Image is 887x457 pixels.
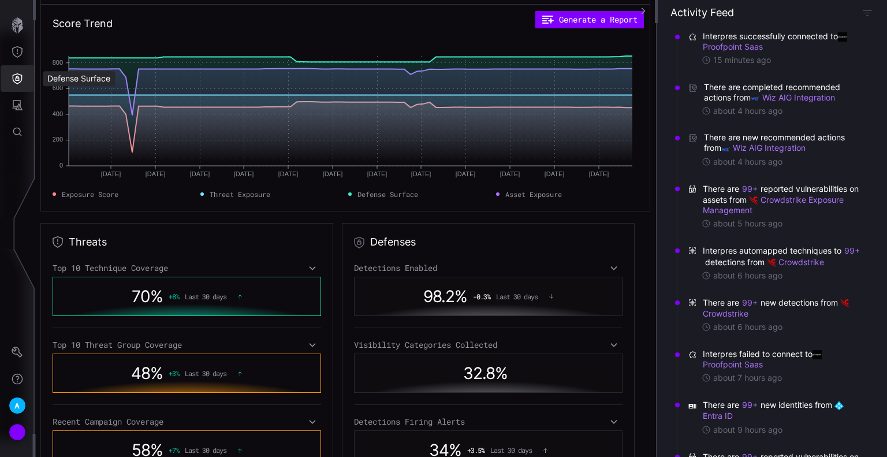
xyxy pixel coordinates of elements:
[53,340,321,350] div: Top 10 Threat Group Coverage
[463,363,508,383] span: 32.8 %
[278,170,299,177] text: [DATE]
[1,392,34,419] button: A
[169,292,179,300] span: + 8 %
[713,157,782,167] time: about 4 hours ago
[545,170,565,177] text: [DATE]
[53,17,113,31] h2: Score Trend
[467,446,485,454] span: + 3.5 %
[411,170,431,177] text: [DATE]
[354,263,623,273] div: Detections Enabled
[370,235,416,249] h2: Defenses
[354,417,623,427] div: Detections Firing Alerts
[490,446,532,454] span: Last 30 days
[741,183,758,195] button: 99+
[185,369,226,377] span: Last 30 days
[767,258,776,267] img: CrowdStrike Falcon
[535,11,644,28] button: Generate a Report
[721,143,806,153] a: Wiz AIG Integration
[69,235,107,249] h2: Threats
[169,369,179,377] span: + 3 %
[834,401,844,410] img: Azure AD
[703,349,824,369] a: Proofpoint Saas
[713,270,782,281] time: about 6 hours ago
[185,292,226,300] span: Last 30 days
[185,446,226,454] span: Last 30 days
[423,287,467,306] span: 98.2 %
[456,170,476,177] text: [DATE]
[62,189,118,199] span: Exposure Score
[713,55,771,65] time: 15 minutes ago
[43,71,115,86] div: Defense Surface
[813,350,822,359] img: Proofpoint SaaS
[721,144,731,154] img: Wiz
[713,425,782,435] time: about 9 hours ago
[234,170,254,177] text: [DATE]
[53,110,63,117] text: 400
[146,170,166,177] text: [DATE]
[323,170,343,177] text: [DATE]
[749,196,758,205] img: Crowdstrike Falcon Spotlight Devices
[751,92,835,102] a: Wiz AIG Integration
[840,299,849,308] img: CrowdStrike Falcon
[53,263,321,273] div: Top 10 Technique Coverage
[704,82,862,103] span: There are completed recommended actions from
[101,170,121,177] text: [DATE]
[473,292,490,300] span: -0.3 %
[703,31,862,52] span: Interpres successfully connected to
[703,399,862,421] span: There are new identities from
[741,399,758,411] button: 99+
[704,132,862,153] span: There are new recommended actions from
[357,189,418,199] span: Defense Surface
[53,417,321,427] div: Recent Campaign Coverage
[713,106,782,116] time: about 4 hours ago
[713,322,782,332] time: about 6 hours ago
[169,446,179,454] span: + 7 %
[190,170,210,177] text: [DATE]
[131,363,163,383] span: 48 %
[703,245,862,267] span: Interpres automapped techniques to detections from
[844,245,860,257] button: 99+
[838,32,847,42] img: Proofpoint SaaS
[703,195,846,215] a: Crowdstrike Exposure Management
[14,400,20,412] span: A
[53,136,63,143] text: 200
[703,297,862,319] span: There are new detections from
[713,373,782,383] time: about 7 hours ago
[767,257,824,267] a: Crowdstrike
[713,218,782,229] time: about 5 hours ago
[670,6,734,19] h4: Activity Feed
[703,349,862,370] span: Interpres failed to connect to
[500,170,520,177] text: [DATE]
[741,297,758,309] button: 99+
[496,292,538,300] span: Last 30 days
[59,162,63,169] text: 0
[367,170,387,177] text: [DATE]
[589,170,609,177] text: [DATE]
[703,183,862,216] span: There are reported vulnerabilities on assets from
[210,189,270,199] span: Threat Exposure
[132,287,163,306] span: 70 %
[53,59,63,66] text: 800
[354,340,623,350] div: Visibility Categories Collected
[703,31,849,51] a: Proofpoint Saas
[505,189,562,199] span: Asset Exposure
[751,94,760,103] img: Wiz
